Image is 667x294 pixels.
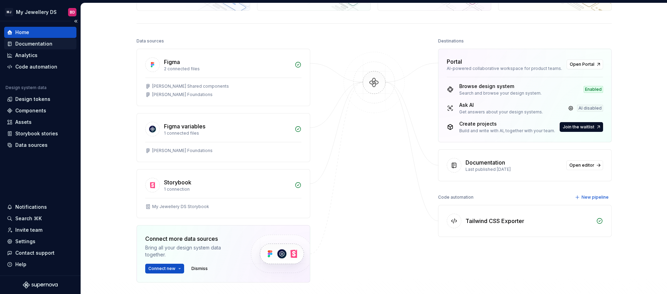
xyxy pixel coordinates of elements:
button: Notifications [4,201,76,213]
div: Assets [15,119,32,126]
a: Design tokens [4,94,76,105]
svg: Supernova Logo [23,281,58,288]
a: Figma variables1 connected files[PERSON_NAME] Foundations [137,113,310,162]
button: Help [4,259,76,270]
div: Create projects [459,120,555,127]
a: Open editor [566,160,603,170]
div: Invite team [15,227,42,233]
div: AI disabled [577,105,603,112]
div: Ask AI [459,102,543,109]
button: Dismiss [188,264,211,273]
span: New pipeline [582,194,609,200]
div: Tailwind CSS Exporter [466,217,524,225]
div: My Jewellery DS Storybook [152,204,209,209]
a: Storybook1 connectionMy Jewellery DS Storybook [137,169,310,218]
div: Figma [164,58,180,66]
a: Code automation [4,61,76,72]
div: Home [15,29,29,36]
div: Code automation [15,63,57,70]
div: Get answers about your design systems. [459,109,543,115]
div: My Jewellery DS [16,9,57,16]
a: Join the waitlist [560,122,603,132]
a: Components [4,105,76,116]
div: Design tokens [15,96,50,103]
div: Documentation [466,158,505,167]
button: Contact support [4,247,76,259]
div: Data sources [15,142,48,149]
a: Data sources [4,140,76,151]
div: Bring all your design system data together. [145,244,239,258]
div: Design system data [6,85,47,90]
div: Search and browse your design system. [459,90,542,96]
div: [PERSON_NAME] Foundations [152,148,213,153]
div: 2 connected files [164,66,290,72]
div: Notifications [15,204,47,210]
button: Search ⌘K [4,213,76,224]
a: Invite team [4,224,76,236]
div: 1 connected files [164,130,290,136]
a: Analytics [4,50,76,61]
div: Connect more data sources [145,235,239,243]
div: Figma variables [164,122,205,130]
a: Figma2 connected files[PERSON_NAME] Shared components[PERSON_NAME] Foundations [137,49,310,106]
div: Last published [DATE] [466,167,562,172]
div: Enabled [584,86,603,93]
a: Storybook stories [4,128,76,139]
div: Portal [447,57,462,66]
div: Code automation [438,192,474,202]
div: Components [15,107,46,114]
div: MJ [5,8,13,16]
div: [PERSON_NAME] Shared components [152,84,229,89]
div: Storybook [164,178,191,186]
div: Contact support [15,249,55,256]
button: Connect new [145,264,184,273]
div: 1 connection [164,186,290,192]
button: Collapse sidebar [71,16,81,26]
span: Open Portal [570,62,594,67]
a: Settings [4,236,76,247]
div: Documentation [15,40,52,47]
span: Connect new [148,266,175,271]
div: [PERSON_NAME] Foundations [152,92,213,97]
div: Data sources [137,36,164,46]
div: Browse design system [459,83,542,90]
div: BD [70,9,75,15]
div: Search ⌘K [15,215,42,222]
div: Storybook stories [15,130,58,137]
div: Analytics [15,52,38,59]
a: Documentation [4,38,76,49]
div: Build and write with AI, together with your team. [459,128,555,134]
button: MJMy Jewellery DSBD [1,5,79,19]
a: Open Portal [567,59,603,69]
span: Join the waitlist [563,124,594,130]
button: New pipeline [573,192,612,202]
span: Dismiss [191,266,208,271]
a: Assets [4,117,76,128]
span: Open editor [569,162,594,168]
div: AI-powered collaborative workspace for product teams. [447,66,562,71]
a: Home [4,27,76,38]
div: Destinations [438,36,464,46]
div: Help [15,261,26,268]
div: Settings [15,238,35,245]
